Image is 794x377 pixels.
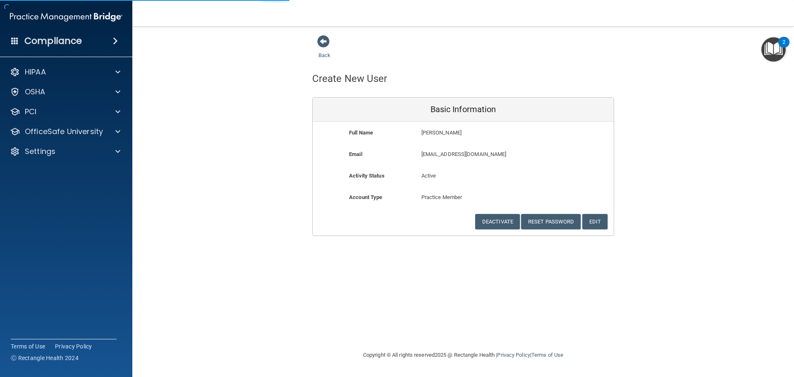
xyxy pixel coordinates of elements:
[349,130,373,136] b: Full Name
[312,342,614,368] div: Copyright © All rights reserved 2025 @ Rectangle Health | |
[10,87,120,97] a: OSHA
[531,352,563,358] a: Terms of Use
[782,42,785,53] div: 2
[10,9,122,25] img: PMB logo
[582,214,607,229] button: Edit
[349,151,362,157] b: Email
[475,214,520,229] button: Deactivate
[11,354,79,362] span: Ⓒ Rectangle Health 2024
[10,127,120,137] a: OfficeSafe University
[10,146,120,156] a: Settings
[24,35,82,47] h4: Compliance
[11,342,45,351] a: Terms of Use
[25,107,36,117] p: PCI
[313,98,614,122] div: Basic Information
[25,67,46,77] p: HIPAA
[55,342,92,351] a: Privacy Policy
[349,194,382,200] b: Account Type
[521,214,581,229] button: Reset Password
[421,171,505,181] p: Active
[761,37,786,62] button: Open Resource Center, 2 new notifications
[349,173,385,179] b: Activity Status
[421,128,553,138] p: [PERSON_NAME]
[497,352,530,358] a: Privacy Policy
[10,67,120,77] a: HIPAA
[651,318,784,351] iframe: Drift Widget Chat Controller
[25,146,55,156] p: Settings
[25,127,103,137] p: OfficeSafe University
[312,73,387,84] h4: Create New User
[421,192,505,202] p: Practice Member
[10,107,120,117] a: PCI
[421,149,553,159] p: [EMAIL_ADDRESS][DOMAIN_NAME]
[25,87,45,97] p: OSHA
[318,42,330,58] a: Back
